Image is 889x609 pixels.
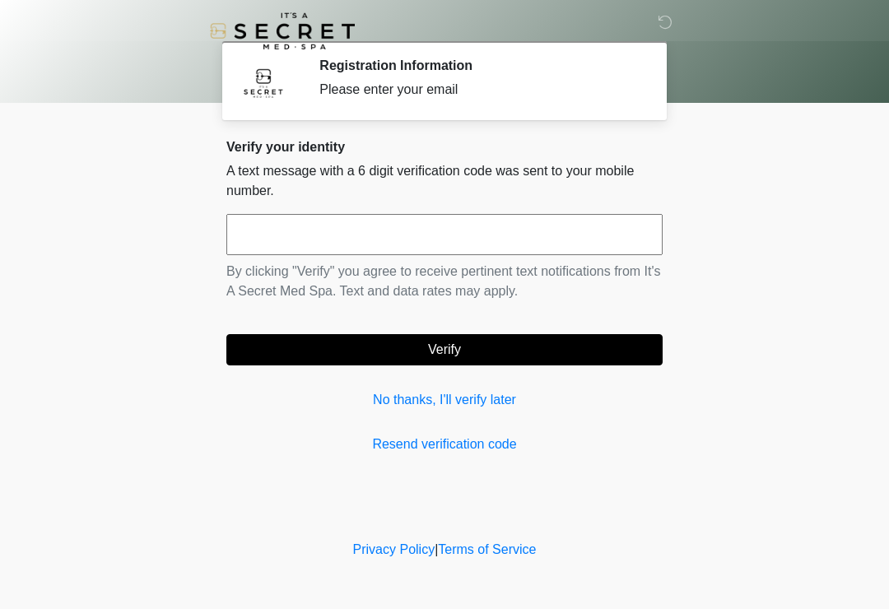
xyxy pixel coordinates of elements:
a: No thanks, I'll verify later [226,390,663,410]
a: Privacy Policy [353,542,435,556]
button: Verify [226,334,663,365]
h2: Registration Information [319,58,638,73]
a: Terms of Service [438,542,536,556]
h2: Verify your identity [226,139,663,155]
p: By clicking "Verify" you agree to receive pertinent text notifications from It's A Secret Med Spa... [226,262,663,301]
a: | [435,542,438,556]
img: Agent Avatar [239,58,288,107]
div: Please enter your email [319,80,638,100]
a: Resend verification code [226,435,663,454]
p: A text message with a 6 digit verification code was sent to your mobile number. [226,161,663,201]
img: It's A Secret Med Spa Logo [210,12,355,49]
